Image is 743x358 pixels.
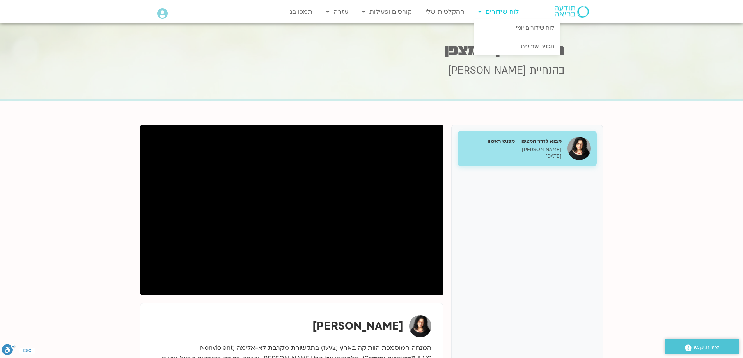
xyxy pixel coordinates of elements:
[409,315,431,337] img: ארנינה קשתן
[422,4,468,19] a: ההקלטות שלי
[463,146,562,153] p: [PERSON_NAME]
[474,37,560,55] a: תכניה שבועית
[529,63,565,78] span: בהנחיית
[474,19,560,37] a: לוח שידורים יומי
[692,342,720,353] span: יצירת קשר
[474,4,523,19] a: לוח שידורים
[179,42,565,58] h1: מבוא לדרך המצפן
[555,6,589,18] img: תודעה בריאה
[284,4,316,19] a: תמכו בנו
[358,4,416,19] a: קורסים ופעילות
[567,137,591,160] img: מבוא לדרך המצפן – מפגש ראשון
[463,153,562,160] p: [DATE]
[463,138,562,145] h5: מבוא לדרך המצפן – מפגש ראשון
[312,319,403,333] strong: [PERSON_NAME]
[665,339,739,354] a: יצירת קשר
[322,4,352,19] a: עזרה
